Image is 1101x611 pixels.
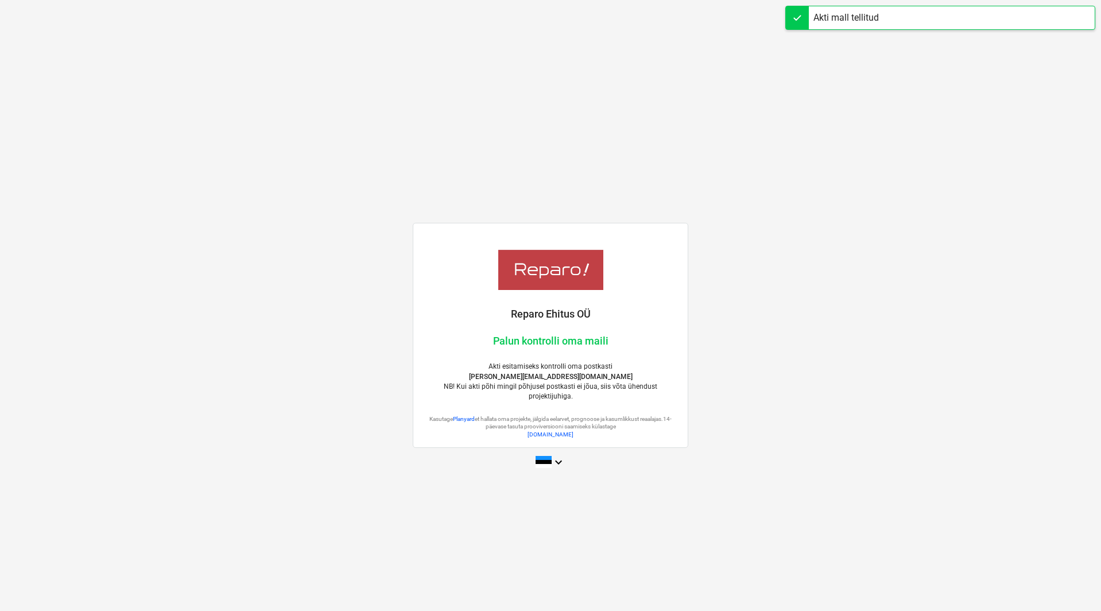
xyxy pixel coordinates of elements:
p: Kasutage et hallata oma projekte, jälgida eelarvet, prognoose ja kasumlikkust reaalajas. 14-päeva... [422,415,679,431]
p: NB! Kui akti põhi mingil põhjusel postkasti ei jõua, siis võta ühendust projektijuhiga. [422,382,679,401]
a: [DOMAIN_NAME] [528,431,573,438]
i: keyboard_arrow_down [552,455,565,469]
div: Akti mall tellitud [813,11,879,25]
a: Planyard [453,416,475,422]
p: Akti esitamiseks kontrolli oma postkasti [422,362,679,372]
p: Reparo Ehitus OÜ [422,307,679,321]
p: [PERSON_NAME][EMAIL_ADDRESS][DOMAIN_NAME] [422,372,679,382]
p: Palun kontrolli oma maili [422,334,679,348]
